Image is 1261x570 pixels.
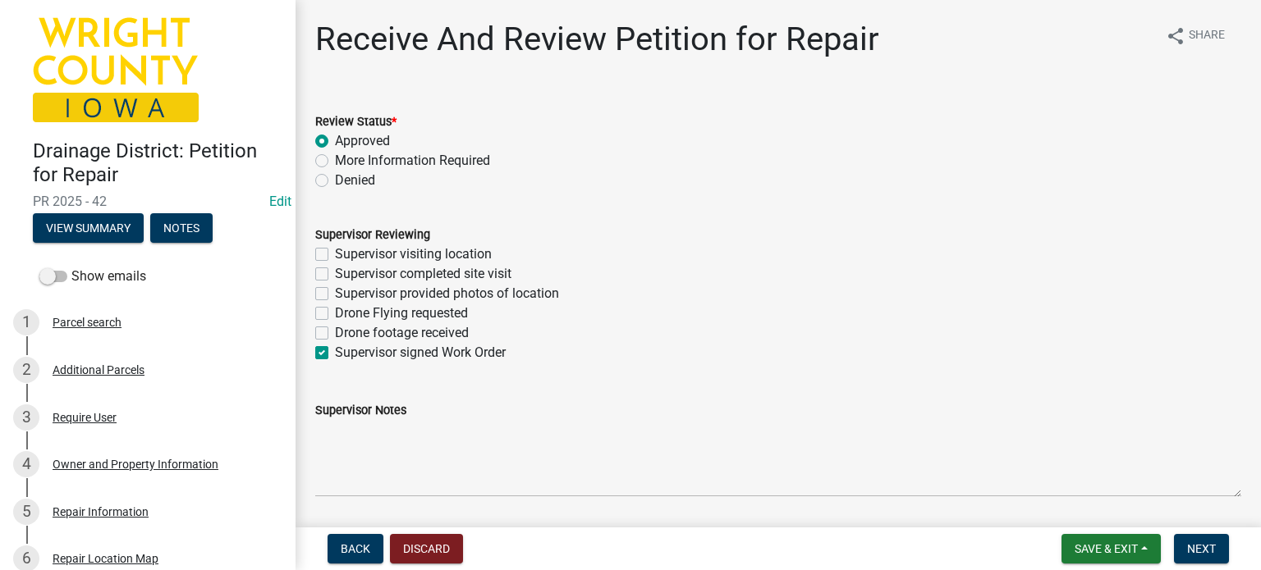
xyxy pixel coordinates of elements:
[335,284,559,303] label: Supervisor provided photos of location
[33,17,199,122] img: Wright County, Iowa
[315,405,406,417] label: Supervisor Notes
[33,139,282,187] h4: Drainage District: Petition for Repair
[335,323,469,343] label: Drone footage received
[13,499,39,525] div: 5
[335,171,375,190] label: Denied
[53,553,158,564] div: Repair Location Map
[53,412,117,423] div: Require User
[335,303,468,323] label: Drone Flying requested
[53,458,218,470] div: Owner and Property Information
[335,264,511,284] label: Supervisor completed site visit
[13,404,39,431] div: 3
[269,194,291,209] wm-modal-confirm: Edit Application Number
[328,534,383,563] button: Back
[1153,20,1238,52] button: shareShare
[33,213,144,243] button: View Summary
[335,131,390,151] label: Approved
[1187,542,1216,555] span: Next
[53,506,149,518] div: Repair Information
[39,267,146,286] label: Show emails
[13,309,39,335] div: 1
[53,364,144,376] div: Additional Parcels
[13,451,39,477] div: 4
[53,317,122,328] div: Parcel search
[335,244,492,264] label: Supervisor visiting location
[269,194,291,209] a: Edit
[1166,26,1185,46] i: share
[33,222,144,235] wm-modal-confirm: Summary
[1189,26,1225,46] span: Share
[335,343,506,363] label: Supervisor signed Work Order
[315,20,879,59] h1: Receive And Review Petition for Repair
[335,151,490,171] label: More Information Required
[1075,542,1138,555] span: Save & Exit
[315,116,397,128] label: Review Status
[315,230,430,241] label: Supervisor Reviewing
[150,213,213,243] button: Notes
[341,542,370,555] span: Back
[33,194,263,209] span: PR 2025 - 42
[13,357,39,383] div: 2
[150,222,213,235] wm-modal-confirm: Notes
[1062,534,1161,563] button: Save & Exit
[1174,534,1229,563] button: Next
[390,534,463,563] button: Discard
